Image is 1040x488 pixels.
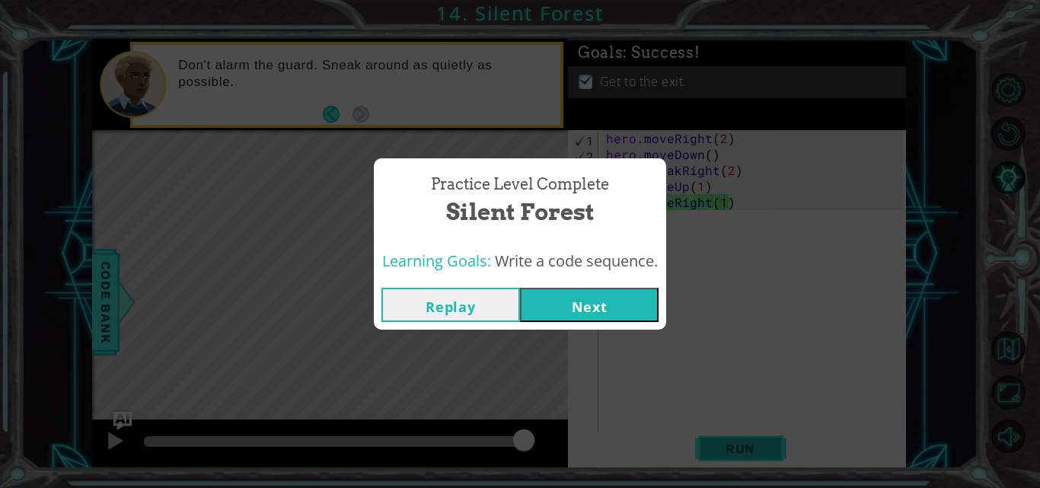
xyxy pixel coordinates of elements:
[520,288,659,322] button: Next
[446,196,595,228] span: Silent Forest
[495,250,658,271] span: Write a code sequence.
[382,250,491,271] span: Learning Goals:
[381,288,520,322] button: Replay
[431,174,609,196] span: Practice Level Complete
